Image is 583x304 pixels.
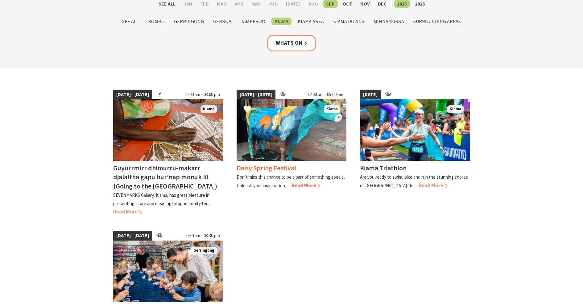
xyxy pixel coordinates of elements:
[113,241,223,302] img: groups family kids adults can all bead at our workshops
[113,99,223,161] img: Aboriginal artist Joy Borruwa sitting on the floor painting
[113,90,152,99] span: [DATE] - [DATE]
[271,18,291,25] label: Kiama
[171,18,207,25] label: Gerringong
[267,35,316,51] a: Whats On
[201,105,217,113] span: Kiama
[360,90,470,216] a: [DATE] kiamatriathlon Kiama Kiama Triathlon Are you ready to swim, bike and run the stunning shor...
[295,18,327,25] label: Kiama Area
[360,174,468,188] p: Are you ready to swim, bike and run the stunning shores of [GEOGRAPHIC_DATA]? In…
[181,231,223,241] span: 10:30 am - 03:30 pm
[410,18,464,25] label: Surrounding Areas
[210,18,234,25] label: Gerroa
[291,182,320,189] span: Read More
[419,182,447,189] span: Read More
[304,90,346,99] span: 12:00 pm - 05:00 pm
[330,18,367,25] label: Kiama Downs
[360,99,470,161] img: kiamatriathlon
[113,208,142,215] span: Read More
[360,164,407,172] h4: Kiama Triathlon
[113,192,212,206] p: SEVENMARKS Gallery, Kiama, has great pleasure in presenting a rare and meaningful opportunity for…
[181,90,223,99] span: 10:00 am - 03:00 pm
[145,18,168,25] label: Bombo
[237,90,275,99] span: [DATE] - [DATE]
[191,247,217,254] span: Gerringong
[447,105,464,113] span: Kiama
[119,18,142,25] label: See All
[237,164,296,172] h4: Daisy Spring Festival
[237,99,257,120] button: Click to Favourite Daisy Spring Festival
[324,105,340,113] span: Kiama
[238,18,268,25] label: Jamberoo
[113,90,223,216] a: [DATE] - [DATE] 10:00 am - 03:00 pm Aboriginal artist Joy Borruwa sitting on the floor painting K...
[113,164,217,190] h4: Guyurrmirr dhimurru-makarr djalaltha gapu bur’nap monuk lil (Going to the [GEOGRAPHIC_DATA])
[360,90,381,99] span: [DATE]
[237,174,345,188] p: Don’t miss this chance to be a part of something special. Unleash your imagination,…
[237,99,346,161] img: Dairy Cow Art
[237,90,346,216] a: [DATE] - [DATE] 12:00 pm - 05:00 pm Dairy Cow Art Kiama Daisy Spring Festival Don’t miss this cha...
[113,231,152,241] span: [DATE] - [DATE]
[370,18,407,25] label: Minnamurra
